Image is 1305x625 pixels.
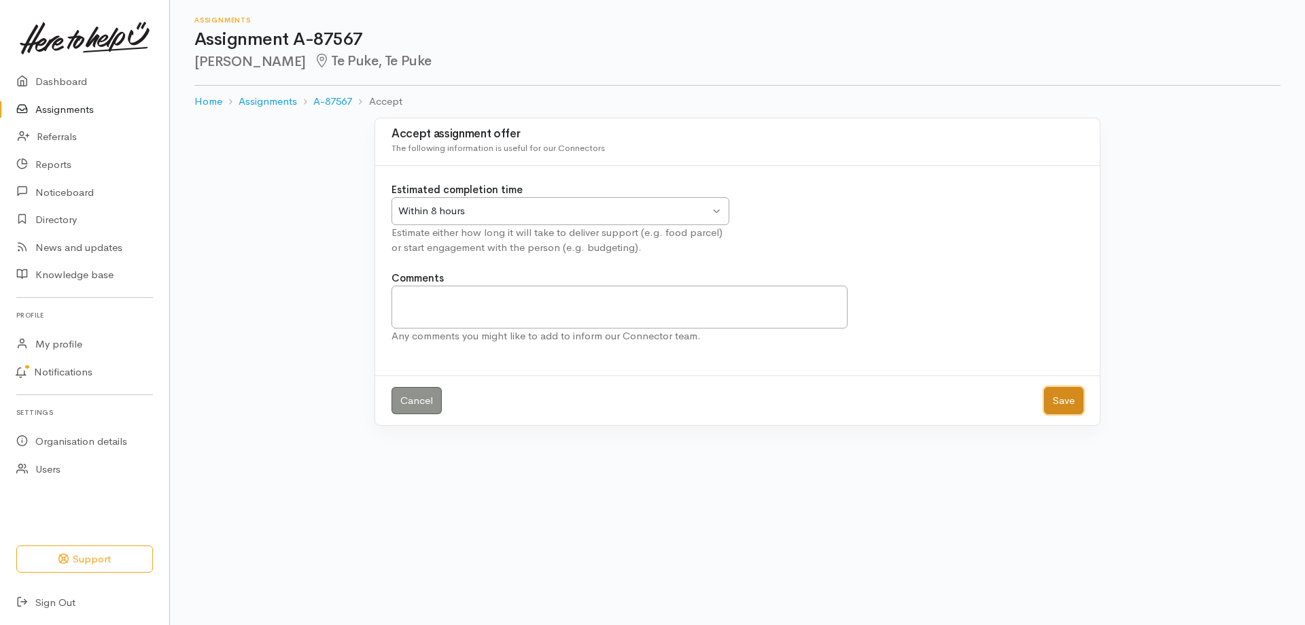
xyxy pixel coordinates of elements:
[391,387,442,415] a: Cancel
[16,306,153,324] h6: Profile
[194,54,1281,69] h2: [PERSON_NAME]
[391,142,605,154] span: The following information is useful for our Connectors
[314,52,432,69] span: Te Puke, Te Puke
[391,271,444,286] label: Comments
[1044,387,1083,415] button: Save
[194,94,222,109] a: Home
[352,94,402,109] li: Accept
[194,16,1281,24] h6: Assignments
[391,328,848,344] div: Any comments you might like to add to inform our Connector team.
[194,86,1281,118] nav: breadcrumb
[391,182,523,198] label: Estimated completion time
[16,403,153,422] h6: Settings
[398,203,710,219] div: Within 8 hours
[313,94,352,109] a: A-87567
[391,225,729,256] div: Estimate either how long it will take to deliver support (e.g. food parcel) or start engagement w...
[194,30,1281,50] h1: Assignment A-87567
[239,94,297,109] a: Assignments
[391,128,1083,141] h3: Accept assignment offer
[16,545,153,573] button: Support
